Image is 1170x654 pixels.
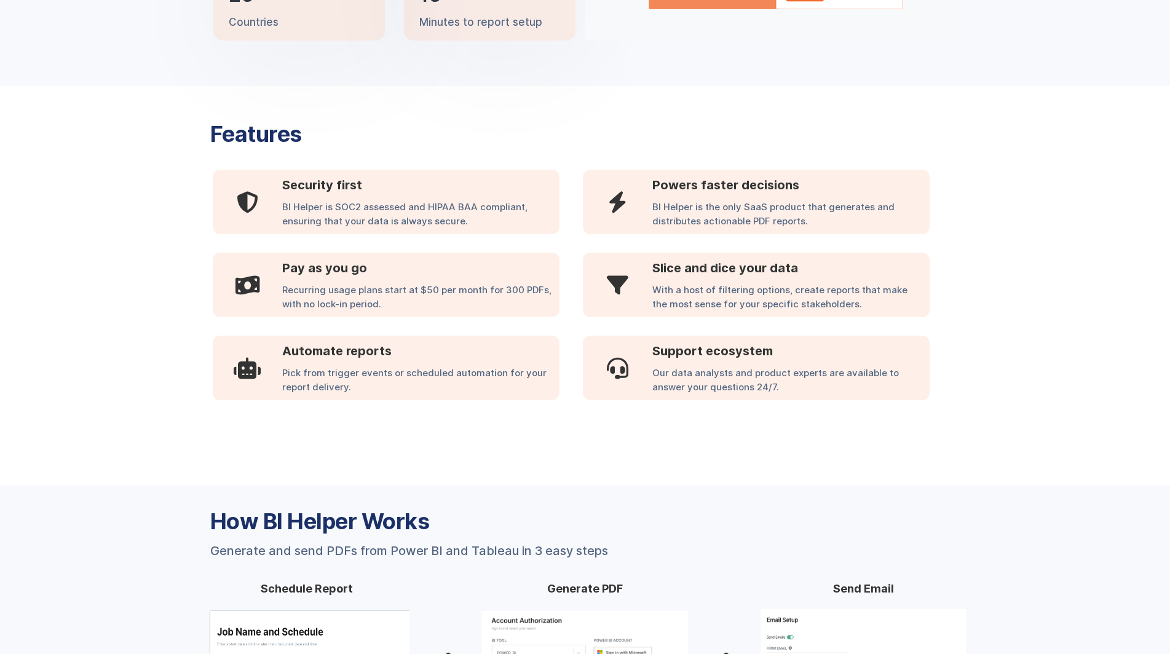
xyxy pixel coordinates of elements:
[761,581,966,596] h4: Send Email
[652,200,930,234] div: BI Helper is the only SaaS product that generates and distributes actionable PDF reports.
[204,581,410,596] h4: Schedule Report
[652,176,930,194] h3: Powers faster decisions
[282,259,559,277] h3: Pay as you go
[282,176,559,194] h3: Security first
[282,200,559,234] div: BI Helper is SOC2 assessed and HIPAA BAA compliant, ensuring that your data is always secure.
[210,545,608,557] div: Generate and send PDFs from Power BI and Tableau in 3 easy steps
[583,170,652,234] div: 
[652,342,930,360] h3: Support ecosystem
[282,366,559,400] div: Pick from trigger events or scheduled automation for your report delivery.
[652,366,930,400] div: Our data analysts and product experts are available to answer your questions 24/7.
[210,123,518,145] h3: Features
[282,342,559,360] h3: Automate reports
[583,253,652,317] div: 
[213,253,282,317] div: 
[419,15,542,30] p: Minutes to report setup
[229,15,279,30] p: Countries
[482,581,688,596] h4: Generate PDF
[213,170,282,234] div: 
[282,283,559,317] div: Recurring usage plans start at $50 per month for 300 PDFs, with no lock-in period.
[652,283,930,317] div: With a host of filtering options, create reports that make the most sense for your specific stake...
[652,259,930,277] h3: Slice and dice your data
[210,510,960,532] h3: How BI Helper Works
[583,336,652,400] div: 
[213,336,282,400] div: 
